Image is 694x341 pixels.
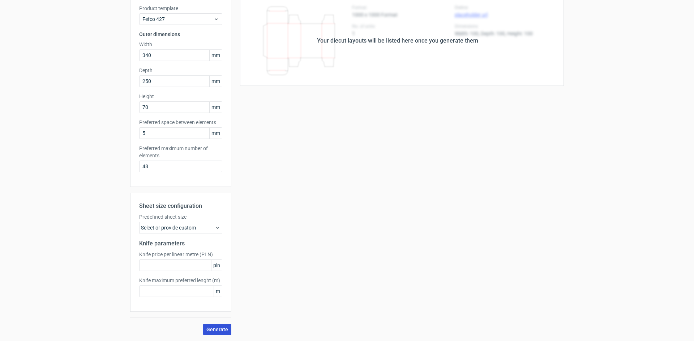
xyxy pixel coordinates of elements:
div: Your diecut layouts will be listed here once you generate them [317,36,478,45]
span: Generate [206,327,228,332]
span: mm [209,102,222,113]
label: Predefined sheet size [139,213,222,220]
div: Select or provide custom [139,222,222,233]
span: mm [209,76,222,87]
span: Fefco 427 [142,16,214,23]
span: mm [209,50,222,61]
span: mm [209,128,222,139]
label: Height [139,93,222,100]
h3: Outer dimensions [139,31,222,38]
label: Preferred maximum number of elements [139,145,222,159]
label: Knife maximum preferred lenght (m) [139,277,222,284]
label: Product template [139,5,222,12]
label: Preferred space between elements [139,119,222,126]
span: m [214,286,222,297]
span: pln [211,260,222,271]
label: Width [139,41,222,48]
label: Knife price per linear metre (PLN) [139,251,222,258]
label: Depth [139,67,222,74]
h2: Sheet size configuration [139,202,222,210]
button: Generate [203,324,231,335]
h2: Knife parameters [139,239,222,248]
